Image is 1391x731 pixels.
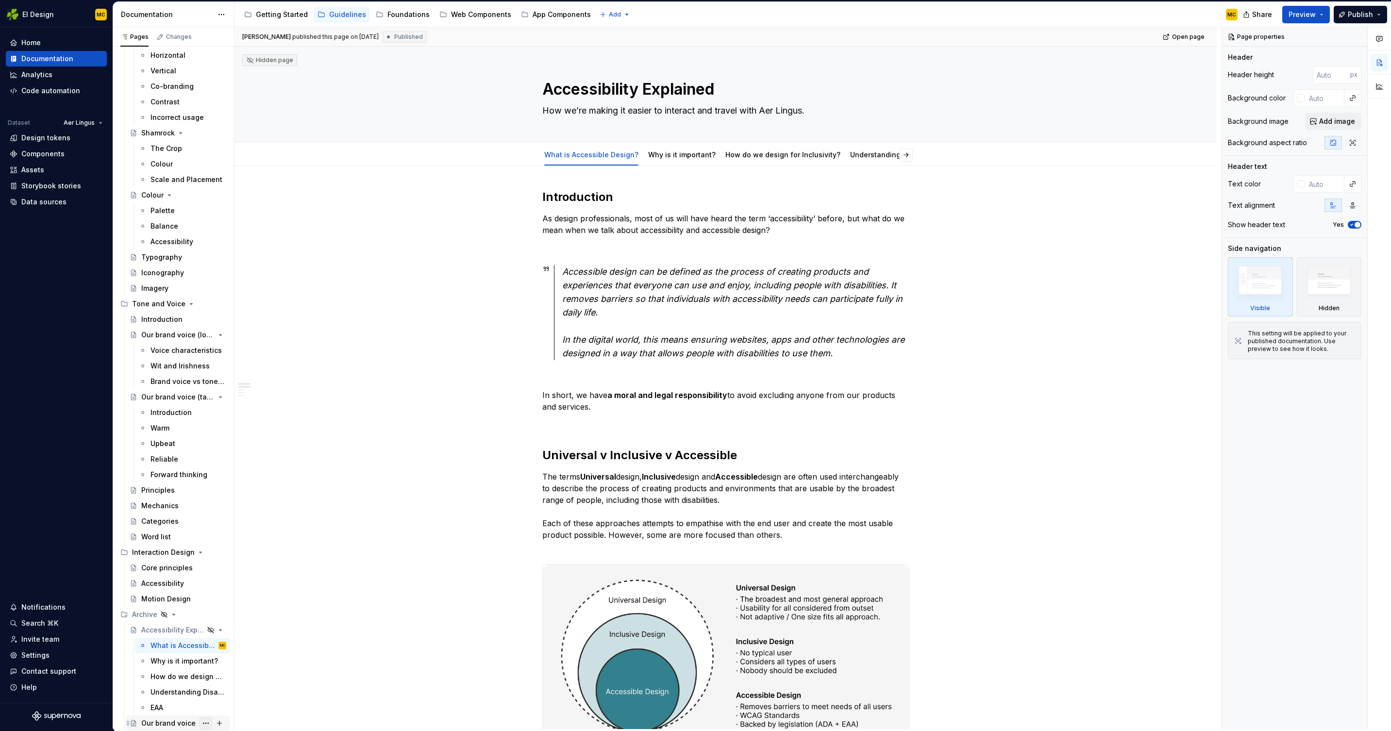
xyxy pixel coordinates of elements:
a: Iconography [126,265,230,281]
div: MC [220,641,225,650]
div: Imagery [141,283,168,293]
div: Interaction Design [117,545,230,560]
a: Mechanics [126,498,230,514]
a: Accessibility [135,234,230,249]
a: Our brand voice [126,715,230,731]
a: Code automation [6,83,107,99]
div: Our brand voice (tabs) [141,392,215,402]
a: Forward thinking [135,467,230,482]
div: Background color [1228,93,1286,103]
div: Text color [1228,179,1261,189]
div: Why is it important? [151,656,218,666]
div: Contrast [151,97,180,107]
a: How do we design for Inclusivity? [725,150,840,159]
div: Page tree [240,5,595,24]
div: Mechanics [141,501,179,511]
span: Add [609,11,621,18]
div: This setting will be applied to your published documentation. Use preview to see how it looks. [1248,330,1355,353]
label: Yes [1333,221,1344,229]
div: Accessibility [141,579,184,588]
a: Introduction [135,405,230,420]
a: Why is it important? [135,653,230,669]
a: Our brand voice (tabs) [126,389,230,405]
span: Aer Lingus [64,119,95,127]
a: Brand voice vs tone and voice [135,374,230,389]
div: The Crop [151,144,182,153]
em: In the digital world, this means ensuring websites, apps and other technologies are designed in a... [562,334,907,358]
a: Typography [126,249,230,265]
a: Categories [126,514,230,529]
img: 56b5df98-d96d-4d7e-807c-0afdf3bdaefa.png [7,9,18,20]
a: Open page [1160,30,1209,44]
a: Wit and Irishness [135,358,230,374]
span: Open page [1172,33,1205,41]
a: EAA [135,700,230,715]
a: Incorrect usage [135,110,230,125]
div: Dataset [8,119,30,127]
strong: Universal [580,472,616,482]
a: Vertical [135,63,230,79]
div: Word list [141,532,171,542]
a: Storybook stories [6,178,107,194]
div: Assets [21,165,44,175]
div: Horizontal [151,50,185,60]
a: Invite team [6,631,107,647]
a: Our brand voice (long) [126,327,230,343]
div: Motion Design [141,594,191,604]
div: Visible [1250,304,1270,312]
div: Palette [151,206,175,216]
a: Why is it important? [648,150,716,159]
a: Accessibility Explained [126,622,230,638]
div: App Components [533,10,591,19]
div: Upbeat [151,439,175,449]
a: Data sources [6,194,107,210]
div: Invite team [21,634,59,644]
a: Horizontal [135,48,230,63]
div: Understanding Disability [846,144,938,165]
div: Web Components [451,10,511,19]
div: Reliable [151,454,178,464]
a: Motion Design [126,591,230,607]
textarea: Accessibility Explained [540,78,907,101]
button: Add image [1305,113,1361,130]
div: Understanding Disability [151,687,224,697]
a: Accessibility [126,576,230,591]
input: Auto [1313,66,1350,83]
div: Tone and Voice [117,296,230,312]
button: Preview [1282,6,1330,23]
a: Introduction [126,312,230,327]
div: Background aspect ratio [1228,138,1307,148]
div: Archive [117,607,230,622]
div: Interaction Design [132,548,195,557]
div: Our brand voice [141,718,196,728]
a: Colour [135,156,230,172]
div: Accessibility [151,237,193,247]
div: Getting Started [256,10,308,19]
a: Colour [126,187,230,203]
div: Search ⌘K [21,618,58,628]
p: px [1350,71,1357,79]
div: Header [1228,52,1253,62]
h2: Universal v Inclusive v Accessible [542,448,909,463]
div: Background image [1228,116,1289,126]
span: Preview [1289,10,1316,19]
input: Auto [1305,89,1344,107]
div: Notifications [21,602,66,612]
a: Warm [135,420,230,436]
button: Add [597,8,633,21]
button: Contact support [6,664,107,679]
span: [PERSON_NAME] [242,33,291,41]
div: Typography [141,252,182,262]
div: Forward thinking [151,470,207,480]
div: What is Accessible Design? [540,144,642,165]
div: Hidden [1297,257,1362,316]
div: Categories [141,516,179,526]
div: Colour [141,190,164,200]
a: Settings [6,648,107,663]
div: Accessibility Explained [141,625,204,635]
div: Archive [132,610,157,619]
svg: Supernova Logo [32,711,81,721]
a: Imagery [126,281,230,296]
div: Changes [166,33,192,41]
